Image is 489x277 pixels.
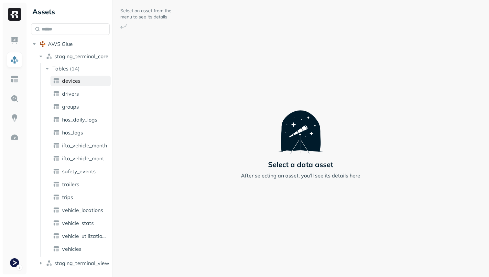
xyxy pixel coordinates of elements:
[120,8,172,20] p: Select an asset from the menu to see its details
[50,231,111,241] a: vehicle_utilization_day
[54,260,109,266] span: staging_terminal_view
[53,181,60,187] img: table
[10,56,19,64] img: Assets
[62,168,96,175] span: safety_events
[48,41,73,47] span: AWS Glue
[53,142,60,149] img: table
[53,78,60,84] img: table
[44,63,110,74] button: Tables(14)
[62,220,94,226] span: vehicle_stats
[62,246,81,252] span: vehicles
[10,94,19,103] img: Query Explorer
[10,258,19,267] img: Terminal Staging
[53,233,60,239] img: table
[62,116,97,123] span: hos_daily_logs
[53,246,60,252] img: table
[53,91,60,97] img: table
[38,258,110,268] button: staging_terminal_view
[50,101,111,112] a: groups
[62,181,79,187] span: trailers
[50,244,111,254] a: vehicles
[62,207,103,213] span: vehicle_locations
[62,155,108,162] span: ifta_vehicle_months
[268,160,333,169] p: Select a data asset
[39,41,46,47] img: root
[53,103,60,110] img: table
[62,78,81,84] span: devices
[50,89,111,99] a: drivers
[50,179,111,189] a: trailers
[31,39,110,49] button: AWS Glue
[53,220,60,226] img: table
[278,98,323,153] img: Telescope
[50,205,111,215] a: vehicle_locations
[50,192,111,202] a: trips
[62,91,79,97] span: drivers
[10,133,19,142] img: Optimization
[53,194,60,200] img: table
[53,129,60,136] img: table
[54,53,108,59] span: staging_terminal_core
[50,153,111,164] a: ifta_vehicle_months
[50,76,111,86] a: devices
[241,172,360,179] p: After selecting an asset, you’ll see its details here
[53,168,60,175] img: table
[50,140,111,151] a: ifta_vehicle_month
[50,114,111,125] a: hos_daily_logs
[10,36,19,45] img: Dashboard
[62,142,107,149] span: ifta_vehicle_month
[50,127,111,138] a: hos_logs
[52,65,69,72] span: Tables
[120,24,127,29] img: Arrow
[53,116,60,123] img: table
[10,114,19,122] img: Insights
[46,53,52,59] img: namespace
[62,103,79,110] span: groups
[50,218,111,228] a: vehicle_stats
[50,166,111,176] a: safety_events
[53,207,60,213] img: table
[46,260,52,266] img: namespace
[53,155,60,162] img: table
[62,129,83,136] span: hos_logs
[10,75,19,83] img: Asset Explorer
[31,6,110,17] div: Assets
[62,194,73,200] span: trips
[38,51,110,61] button: staging_terminal_core
[62,233,108,239] span: vehicle_utilization_day
[70,65,80,72] p: ( 14 )
[8,8,21,21] img: Ryft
